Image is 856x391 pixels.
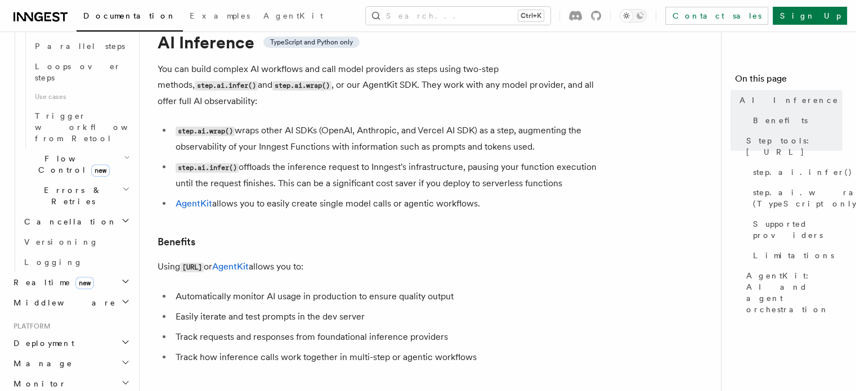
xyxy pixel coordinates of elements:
span: Deployment [9,338,74,349]
a: Contact sales [665,7,768,25]
h4: On this page [735,72,842,90]
span: Loops over steps [35,62,121,82]
span: new [91,164,110,177]
span: Versioning [24,237,98,246]
button: Errors & Retries [20,180,132,212]
li: wraps other AI SDKs (OpenAI, Anthropic, and Vercel AI SDK) as a step, augmenting the observabilit... [172,123,608,155]
button: Middleware [9,293,132,313]
a: step.ai.wrap() (TypeScript only) [749,182,842,214]
a: Versioning [20,232,132,252]
span: Flow Control [20,153,124,176]
span: Errors & Retries [20,185,122,207]
span: Supported providers [753,218,842,241]
p: Using or allows you to: [158,259,608,275]
span: Logging [24,258,83,267]
li: offloads the inference request to Inngest's infrastructure, pausing your function execution until... [172,159,608,191]
span: Examples [190,11,250,20]
span: Trigger workflows from Retool [35,111,159,143]
code: [URL] [180,263,204,272]
span: Manage [9,358,73,369]
span: Limitations [753,250,834,261]
button: Flow Controlnew [20,149,132,180]
span: TypeScript and Python only [270,38,353,47]
span: Step tools: [URL] [746,135,842,158]
span: Realtime [9,277,94,288]
button: Manage [9,353,132,374]
a: AgentKit: AI and agent orchestration [742,266,842,320]
code: step.ai.wrap() [272,81,331,91]
span: Platform [9,322,51,331]
span: Cancellation [20,216,117,227]
kbd: Ctrl+K [518,10,544,21]
span: Monitor [9,378,66,389]
span: Documentation [83,11,176,20]
span: Middleware [9,297,116,308]
a: Sign Up [773,7,847,25]
a: Benefits [158,234,195,250]
li: Track how inference calls work together in multi-step or agentic workflows [172,349,608,365]
span: new [75,277,94,289]
button: Cancellation [20,212,132,232]
a: Step tools: [URL] [742,131,842,162]
span: AI Inference [740,95,839,106]
a: Examples [183,3,257,30]
a: AgentKit [257,3,330,30]
li: Automatically monitor AI usage in production to ensure quality output [172,289,608,304]
h1: AI Inference [158,32,608,52]
a: step.ai.infer() [749,162,842,182]
span: AgentKit [263,11,323,20]
span: Use cases [30,88,132,106]
span: AgentKit: AI and agent orchestration [746,270,842,315]
a: Benefits [749,110,842,131]
a: Supported providers [749,214,842,245]
span: Parallel steps [35,42,125,51]
code: step.ai.infer() [195,81,258,91]
li: Easily iterate and test prompts in the dev server [172,309,608,325]
a: AI Inference [735,90,842,110]
button: Toggle dark mode [620,9,647,23]
li: allows you to easily create single model calls or agentic workflows. [172,196,608,212]
button: Deployment [9,333,132,353]
p: You can build complex AI workflows and call model providers as steps using two-step methods, and ... [158,61,608,109]
a: AgentKit [176,198,212,209]
a: Parallel steps [30,36,132,56]
button: Realtimenew [9,272,132,293]
span: Benefits [753,115,808,126]
code: step.ai.wrap() [176,127,235,136]
a: Limitations [749,245,842,266]
a: Documentation [77,3,183,32]
span: step.ai.infer() [753,167,853,178]
a: Trigger workflows from Retool [30,106,132,149]
button: Search...Ctrl+K [366,7,550,25]
a: Logging [20,252,132,272]
a: AgentKit [212,261,249,272]
li: Track requests and responses from foundational inference providers [172,329,608,345]
code: step.ai.infer() [176,163,239,173]
a: Loops over steps [30,56,132,88]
